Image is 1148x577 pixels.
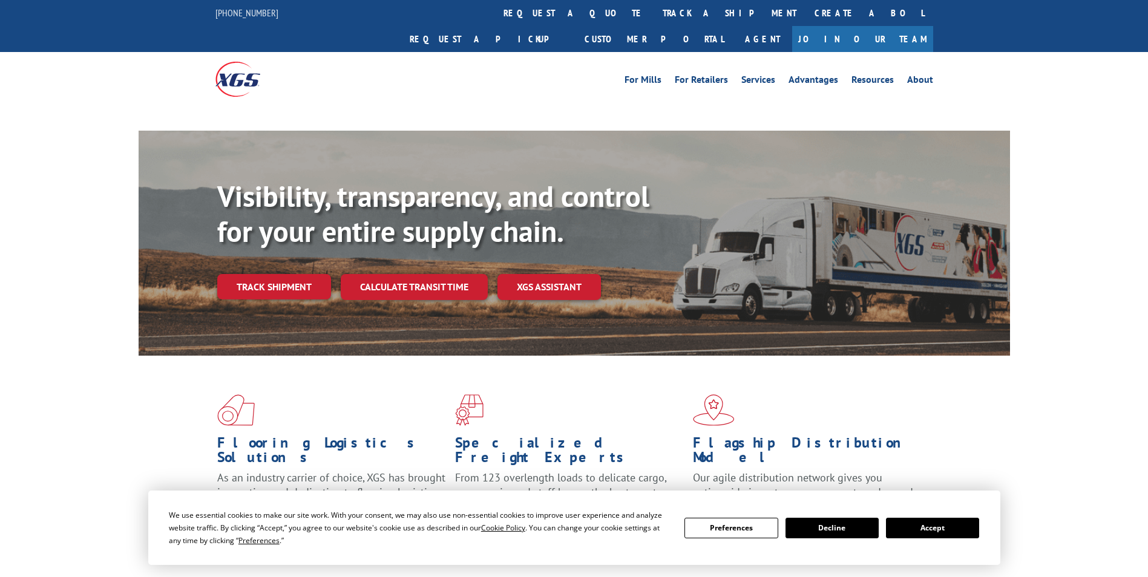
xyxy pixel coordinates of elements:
b: Visibility, transparency, and control for your entire supply chain. [217,177,649,250]
img: xgs-icon-focused-on-flooring-red [455,394,484,426]
a: Customer Portal [576,26,733,52]
a: For Retailers [675,75,728,88]
a: XGS ASSISTANT [497,274,601,300]
a: Agent [733,26,792,52]
span: Our agile distribution network gives you nationwide inventory management on demand. [693,471,916,499]
a: Resources [851,75,894,88]
h1: Specialized Freight Experts [455,435,684,471]
a: Track shipment [217,274,331,299]
a: For Mills [625,75,661,88]
button: Preferences [684,518,778,538]
a: Join Our Team [792,26,933,52]
span: As an industry carrier of choice, XGS has brought innovation and dedication to flooring logistics... [217,471,445,513]
img: xgs-icon-flagship-distribution-model-red [693,394,735,426]
button: Decline [786,518,879,538]
span: Cookie Policy [481,523,525,533]
a: [PHONE_NUMBER] [215,7,278,19]
h1: Flooring Logistics Solutions [217,435,446,471]
span: Preferences [238,535,280,546]
div: We use essential cookies to make our site work. With your consent, we may also use non-essential ... [169,509,670,547]
a: Advantages [789,75,838,88]
a: About [907,75,933,88]
img: xgs-icon-total-supply-chain-intelligence-red [217,394,255,426]
button: Accept [886,518,979,538]
a: Services [741,75,775,88]
a: Request a pickup [401,26,576,52]
h1: Flagship Distribution Model [693,435,922,471]
a: Calculate transit time [341,274,488,300]
p: From 123 overlength loads to delicate cargo, our experienced staff knows the best way to move you... [455,471,684,524]
div: Cookie Consent Prompt [148,491,1000,565]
